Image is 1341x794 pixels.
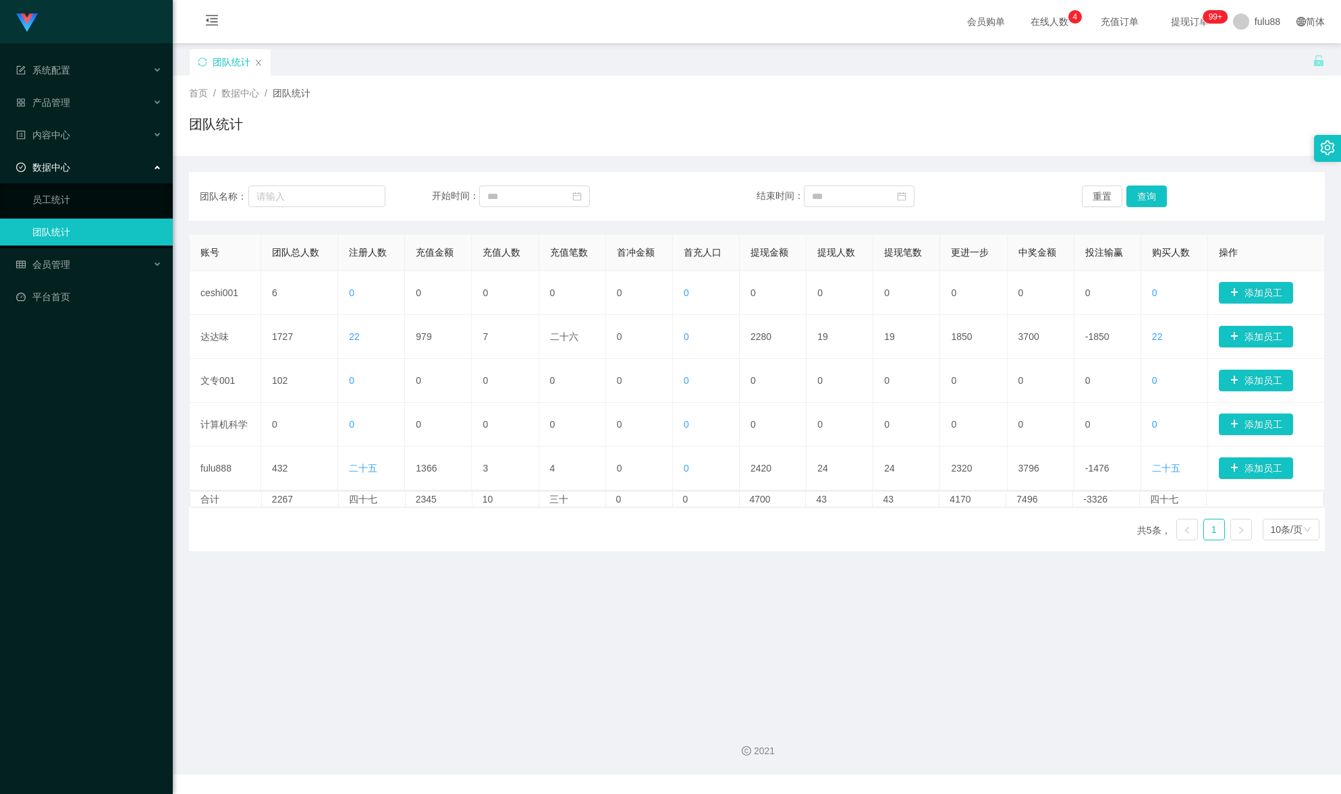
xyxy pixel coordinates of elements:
[32,259,70,270] font: 会员管理
[1219,370,1293,391] button: 图标: 加号添加员工
[189,88,208,98] font: 首页
[1085,375,1091,386] font: 0
[200,375,235,386] font: 文专001
[616,494,622,505] font: 0
[1031,16,1068,27] font: 在线人数
[817,287,823,298] font: 0
[416,419,421,430] font: 0
[817,419,823,430] font: 0
[1176,519,1198,540] li: 上一页
[1203,519,1225,540] li: 1
[1085,247,1123,258] font: 投注输赢
[1085,287,1091,298] font: 0
[483,331,488,342] font: 7
[617,247,655,258] font: 首冲金额
[883,494,894,505] font: 43
[1152,331,1163,342] font: 22
[750,419,756,430] font: 0
[884,375,890,386] font: 0
[1306,16,1325,27] font: 简体
[1073,12,1078,22] font: 4
[483,247,520,258] font: 充值人数
[349,494,377,505] font: 四十七
[265,88,267,98] font: /
[1230,519,1252,540] li: 下一页
[1255,16,1280,27] font: fulu88
[1271,519,1303,540] div: 10条/页
[1152,463,1180,474] font: 二十五
[750,287,756,298] font: 0
[550,287,555,298] font: 0
[200,463,231,474] font: fulu888
[272,287,277,298] font: 6
[684,419,689,430] font: 0
[1313,55,1325,67] i: 图标： 解锁
[1085,463,1110,474] font: -1476
[742,746,751,756] i: 图标：版权
[272,419,277,430] font: 0
[550,463,555,474] font: 4
[750,463,771,474] font: 2420
[1237,526,1245,534] i: 图标： 右
[1083,494,1107,505] font: -3326
[1137,525,1171,536] font: 共5条，
[272,463,288,474] font: 432
[349,463,377,474] font: 二十五
[549,494,568,505] font: 三十
[416,494,437,505] font: 2345
[1203,10,1228,24] sup: 281
[816,494,827,505] font: 43
[189,1,235,44] i: 图标: 菜单折叠
[254,59,263,67] i: 图标： 关闭
[16,260,26,269] i: 图标： 表格
[1018,247,1056,258] font: 中奖金额
[200,331,229,342] font: 达达味
[272,375,288,386] font: 102
[200,247,219,258] font: 账号
[1211,524,1217,535] font: 1
[416,287,421,298] font: 0
[1082,186,1122,207] button: 重置
[617,375,622,386] font: 0
[349,331,360,342] font: 22
[272,494,293,505] font: 2267
[349,287,354,298] font: 0
[572,192,582,201] i: 图标：日历
[483,494,493,505] font: 10
[684,463,689,474] font: 0
[32,97,70,108] font: 产品管理
[1101,16,1139,27] font: 充值订单
[967,16,1005,27] font: 会员购单
[1018,463,1039,474] font: 3796
[213,88,216,98] font: /
[1018,375,1024,386] font: 0
[349,375,354,386] font: 0
[1219,457,1293,479] button: 图标: 加号添加员工
[1219,326,1293,347] button: 图标: 加号添加员工
[200,494,219,505] font: 合计
[16,98,26,107] i: 图标: appstore-o
[32,65,70,76] font: 系统配置
[200,419,248,430] font: 计算机科学
[200,287,238,298] font: ceshi001
[483,463,488,474] font: 3
[884,419,890,430] font: 0
[1219,247,1238,258] font: 操作
[1209,12,1222,22] font: 99+
[221,88,259,98] font: 数据中心
[684,331,689,342] font: 0
[817,247,855,258] font: 提现人数
[416,247,454,258] font: 充值金额
[16,283,162,310] a: 图标：仪表板平台首页
[273,88,310,98] font: 团队统计
[416,331,431,342] font: 979
[198,57,207,67] i: 图标：同步
[1018,287,1024,298] font: 0
[432,190,479,201] font: 开始时间：
[684,287,689,298] font: 0
[1320,140,1335,155] i: 图标：设置
[32,130,70,140] font: 内容中心
[200,191,247,202] font: 团队名称：
[951,331,972,342] font: 1850
[1271,524,1303,535] font: 10条/页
